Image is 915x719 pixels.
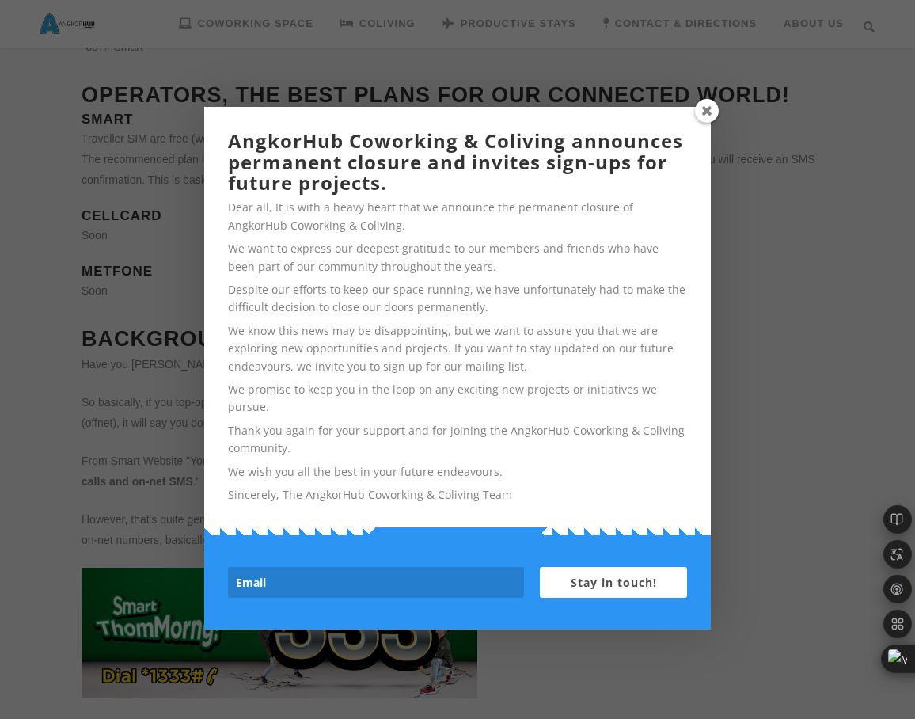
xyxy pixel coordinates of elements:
[228,567,524,598] input: Email
[228,322,687,375] p: We know this news may be disappointing, but we want to assure you that we are exploring new oppor...
[228,463,687,481] p: We wish you all the best in your future endeavours.
[540,567,687,598] button: Stay in touch!
[228,422,687,458] p: Thank you again for your support and for joining the AngkorHub Coworking & Coliving community.
[228,281,687,317] p: Despite our efforts to keep our space running, we have unfortunately had to make the difficult de...
[228,240,687,276] p: We want to express our deepest gratitude to our members and friends who have been part of our com...
[228,199,687,234] p: Dear all, It is with a heavy heart that we announce the permanent closure of AngkorHub Coworking ...
[228,381,687,417] p: We promise to keep you in the loop on any exciting new projects or initiatives we pursue.
[228,486,687,504] p: Sincerely, The AngkorHub Coworking & Coliving Team
[228,131,687,193] h2: AngkorHub Coworking & Coliving announces permanent closure and invites sign-ups for future projects.
[571,575,657,590] span: Stay in touch!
